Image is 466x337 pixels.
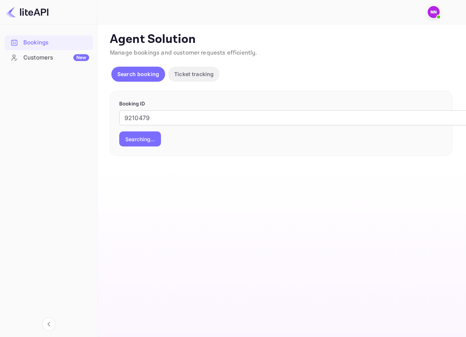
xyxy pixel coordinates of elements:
button: Collapse navigation [42,317,56,331]
img: N/A N/A [428,6,440,18]
div: Bookings [5,35,93,50]
div: New [73,54,89,61]
img: LiteAPI logo [6,6,49,18]
div: Customers [23,53,89,62]
p: Booking ID [119,100,443,108]
a: Bookings [5,35,93,49]
div: Bookings [23,38,89,47]
a: CustomersNew [5,50,93,64]
div: CustomersNew [5,50,93,65]
p: Ticket tracking [174,70,214,78]
p: Agent Solution [110,32,452,47]
p: Search booking [117,70,159,78]
button: Searching... [119,131,161,146]
span: Manage bookings and customer requests efficiently. [110,49,257,57]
